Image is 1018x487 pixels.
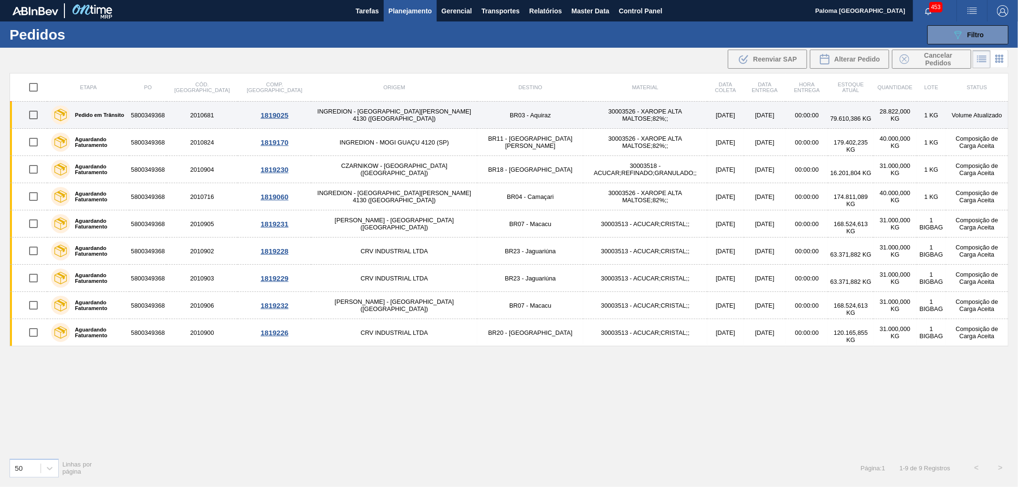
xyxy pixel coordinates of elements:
[946,210,1008,238] td: Composição de Carga Aceita
[247,82,302,93] span: Comp. [GEOGRAPHIC_DATA]
[744,319,786,346] td: [DATE]
[900,465,950,472] span: 1 - 9 de 9 Registros
[239,193,310,201] div: 1819060
[70,191,126,202] label: Aguardando Faturamento
[834,139,868,153] span: 179.402,235 KG
[707,319,744,346] td: [DATE]
[129,156,166,183] td: 5800349368
[571,5,609,17] span: Master Data
[786,319,829,346] td: 00:00:00
[707,129,744,156] td: [DATE]
[946,102,1008,129] td: Volume Atualizado
[477,210,583,238] td: BR07 - Macacu
[873,183,917,210] td: 40.000,000 KG
[477,102,583,129] td: BR03 - Aquiraz
[786,292,829,319] td: 00:00:00
[311,210,477,238] td: [PERSON_NAME] - [GEOGRAPHIC_DATA] ([GEOGRAPHIC_DATA])
[129,129,166,156] td: 5800349368
[873,265,917,292] td: 31.000,000 KG
[583,129,707,156] td: 30003526 - XAROPE ALTA MALTOSE;82%;;
[70,300,126,311] label: Aguardando Faturamento
[728,50,807,69] button: Reenviar SAP
[10,292,1008,319] a: Aguardando Faturamento58003493682010906[PERSON_NAME] - [GEOGRAPHIC_DATA] ([GEOGRAPHIC_DATA])BR07 ...
[917,292,946,319] td: 1 BIGBAG
[946,292,1008,319] td: Composição de Carga Aceita
[892,50,971,69] div: Cancelar Pedidos em Massa
[744,129,786,156] td: [DATE]
[482,5,520,17] span: Transportes
[239,220,310,228] div: 1819231
[913,52,964,67] span: Cancelar Pedidos
[632,84,658,90] span: Material
[10,29,155,40] h1: Pedidos
[10,265,1008,292] a: Aguardando Faturamento58003493682010903CRV INDUSTRIAL LTDABR23 - Jaguariúna30003513 - ACUCAR;CRIS...
[70,272,126,284] label: Aguardando Faturamento
[834,55,880,63] span: Alterar Pedido
[311,129,477,156] td: INGREDION - MOGI GUAÇU 4120 (SP)
[167,265,238,292] td: 2010903
[946,183,1008,210] td: Composição de Carga Aceita
[583,238,707,265] td: 30003513 - ACUCAR;CRISTAL;;
[129,238,166,265] td: 5800349368
[917,265,946,292] td: 1 BIGBAG
[838,82,864,93] span: Estoque atual
[70,164,126,175] label: Aguardando Faturamento
[917,319,946,346] td: 1 BIGBAG
[744,292,786,319] td: [DATE]
[707,292,744,319] td: [DATE]
[707,238,744,265] td: [DATE]
[174,82,230,93] span: Cód. [GEOGRAPHIC_DATA]
[311,319,477,346] td: CRV INDUSTRIAL LTDA
[786,102,829,129] td: 00:00:00
[873,238,917,265] td: 31.000,000 KG
[239,166,310,174] div: 1819230
[707,183,744,210] td: [DATE]
[744,102,786,129] td: [DATE]
[239,138,310,146] div: 1819170
[10,129,1008,156] a: Aguardando Faturamento58003493682010824INGREDION - MOGI GUAÇU 4120 (SP)BR11 - [GEOGRAPHIC_DATA][P...
[383,84,405,90] span: Origem
[715,82,736,93] span: Data coleta
[129,102,166,129] td: 5800349368
[311,183,477,210] td: INGREDION - [GEOGRAPHIC_DATA][PERSON_NAME] 4130 ([GEOGRAPHIC_DATA])
[619,5,662,17] span: Control Panel
[129,183,166,210] td: 5800349368
[583,210,707,238] td: 30003513 - ACUCAR;CRISTAL;;
[786,129,829,156] td: 00:00:00
[10,156,1008,183] a: Aguardando Faturamento58003493682010904CZARNIKOW - [GEOGRAPHIC_DATA] ([GEOGRAPHIC_DATA])BR18 - [G...
[967,84,987,90] span: Status
[239,301,310,310] div: 1819232
[707,265,744,292] td: [DATE]
[311,265,477,292] td: CRV INDUSTRIAL LTDA
[873,292,917,319] td: 31.000,000 KG
[834,302,868,316] span: 168.524,613 KG
[873,102,917,129] td: 28.822,000 KG
[583,183,707,210] td: 30003526 - XAROPE ALTA MALTOSE;82%;;
[744,238,786,265] td: [DATE]
[10,183,1008,210] a: Aguardando Faturamento58003493682010716INGREDION - [GEOGRAPHIC_DATA][PERSON_NAME] 4130 ([GEOGRAPH...
[477,183,583,210] td: BR04 - Camaçari
[965,456,988,480] button: <
[63,461,92,475] span: Linhas por página
[744,265,786,292] td: [DATE]
[477,129,583,156] td: BR11 - [GEOGRAPHIC_DATA][PERSON_NAME]
[917,238,946,265] td: 1 BIGBAG
[356,5,379,17] span: Tarefas
[834,193,868,207] span: 174.811,089 KG
[583,319,707,346] td: 30003513 - ACUCAR;CRISTAL;;
[80,84,97,90] span: Etapa
[311,292,477,319] td: [PERSON_NAME] - [GEOGRAPHIC_DATA] ([GEOGRAPHIC_DATA])
[946,319,1008,346] td: Composição de Carga Aceita
[834,220,868,235] span: 168.524,613 KG
[10,102,1008,129] a: Pedido em Trânsito58003493682010681INGREDION - [GEOGRAPHIC_DATA][PERSON_NAME] 4130 ([GEOGRAPHIC_D...
[167,210,238,238] td: 2010905
[946,238,1008,265] td: Composição de Carga Aceita
[873,129,917,156] td: 40.000,000 KG
[946,156,1008,183] td: Composição de Carga Aceita
[477,265,583,292] td: BR23 - Jaguariúna
[744,156,786,183] td: [DATE]
[786,238,829,265] td: 00:00:00
[583,292,707,319] td: 30003513 - ACUCAR;CRISTAL;;
[967,31,984,39] span: Filtro
[924,84,938,90] span: Lote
